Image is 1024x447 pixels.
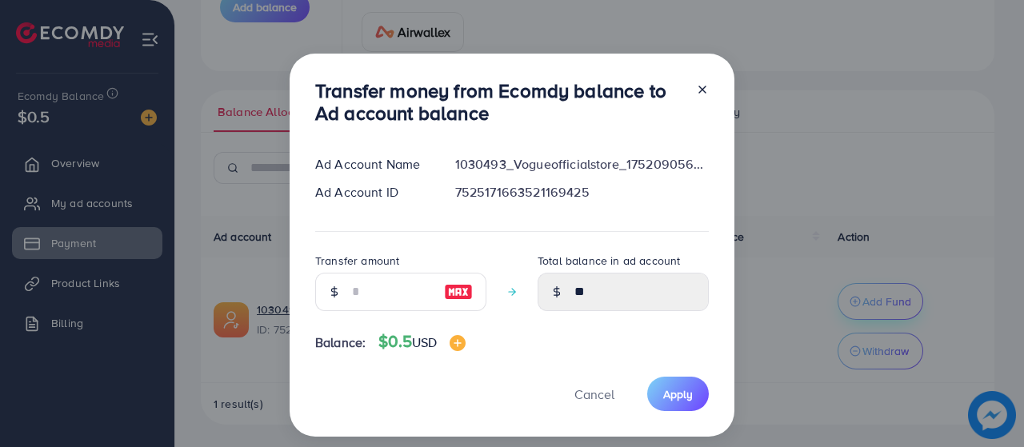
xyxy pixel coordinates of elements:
[412,333,437,351] span: USD
[442,183,722,202] div: 7525171663521169425
[315,253,399,269] label: Transfer amount
[663,386,693,402] span: Apply
[442,155,722,174] div: 1030493_Vogueofficialstore_1752090569997
[538,253,680,269] label: Total balance in ad account
[554,377,634,411] button: Cancel
[378,332,466,352] h4: $0.5
[315,79,683,126] h3: Transfer money from Ecomdy balance to Ad account balance
[302,183,442,202] div: Ad Account ID
[450,335,466,351] img: image
[574,385,614,403] span: Cancel
[444,282,473,301] img: image
[647,377,709,411] button: Apply
[315,333,366,352] span: Balance:
[302,155,442,174] div: Ad Account Name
